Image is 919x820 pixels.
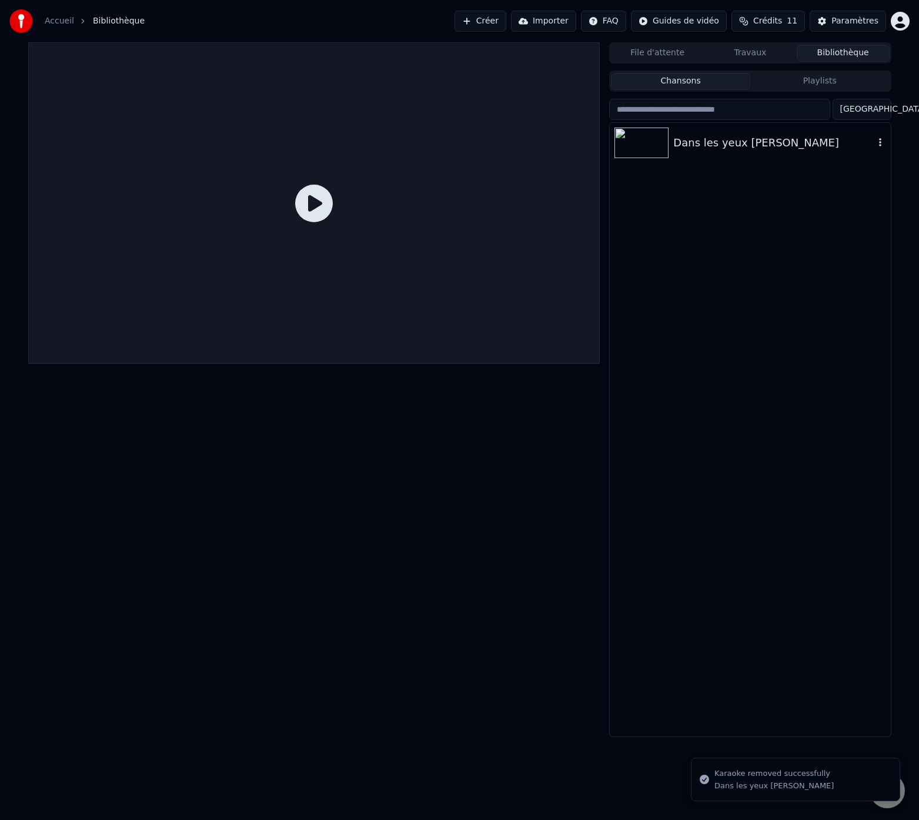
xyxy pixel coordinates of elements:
[581,11,626,32] button: FAQ
[704,45,797,62] button: Travaux
[753,15,782,27] span: Crédits
[714,781,834,791] div: Dans les yeux [PERSON_NAME]
[731,11,805,32] button: Crédits11
[797,45,890,62] button: Bibliothèque
[455,11,506,32] button: Créer
[611,73,750,90] button: Chansons
[45,15,145,27] nav: breadcrumb
[810,11,886,32] button: Paramètres
[611,45,704,62] button: File d'attente
[93,15,145,27] span: Bibliothèque
[9,9,33,33] img: youka
[673,135,874,151] div: Dans les yeux [PERSON_NAME]
[511,11,576,32] button: Importer
[714,768,834,779] div: Karaoke removed successfully
[45,15,74,27] a: Accueil
[631,11,727,32] button: Guides de vidéo
[831,15,878,27] div: Paramètres
[787,15,797,27] span: 11
[750,73,890,90] button: Playlists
